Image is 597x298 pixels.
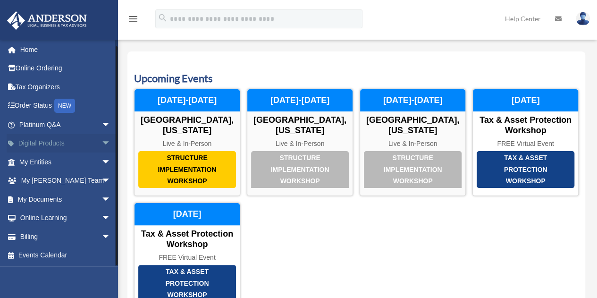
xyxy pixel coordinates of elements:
[473,140,578,148] div: FREE Virtual Event
[477,151,574,188] div: Tax & Asset Protection Workshop
[472,89,579,196] a: Tax & Asset Protection Workshop Tax & Asset Protection Workshop FREE Virtual Event [DATE]
[473,115,578,136] div: Tax & Asset Protection Workshop
[135,203,240,226] div: [DATE]
[4,11,90,30] img: Anderson Advisors Platinum Portal
[7,246,120,265] a: Events Calendar
[7,134,125,153] a: Digital Productsarrow_drop_down
[7,59,125,78] a: Online Ordering
[360,89,465,112] div: [DATE]-[DATE]
[7,40,125,59] a: Home
[101,115,120,135] span: arrow_drop_down
[135,254,240,262] div: FREE Virtual Event
[360,115,465,136] div: [GEOGRAPHIC_DATA], [US_STATE]
[7,209,125,228] a: Online Learningarrow_drop_down
[364,151,462,188] div: Structure Implementation Workshop
[576,12,590,26] img: User Pic
[101,227,120,247] span: arrow_drop_down
[135,140,240,148] div: Live & In-Person
[7,115,125,134] a: Platinum Q&Aarrow_drop_down
[473,89,578,112] div: [DATE]
[54,99,75,113] div: NEW
[135,229,240,249] div: Tax & Asset Protection Workshop
[101,171,120,191] span: arrow_drop_down
[360,140,465,148] div: Live & In-Person
[135,89,240,112] div: [DATE]-[DATE]
[7,227,125,246] a: Billingarrow_drop_down
[101,209,120,228] span: arrow_drop_down
[101,134,120,153] span: arrow_drop_down
[7,77,125,96] a: Tax Organizers
[134,89,240,196] a: Structure Implementation Workshop [GEOGRAPHIC_DATA], [US_STATE] Live & In-Person [DATE]-[DATE]
[158,13,168,23] i: search
[360,89,466,196] a: Structure Implementation Workshop [GEOGRAPHIC_DATA], [US_STATE] Live & In-Person [DATE]-[DATE]
[127,17,139,25] a: menu
[247,140,353,148] div: Live & In-Person
[101,153,120,172] span: arrow_drop_down
[247,89,353,112] div: [DATE]-[DATE]
[251,151,349,188] div: Structure Implementation Workshop
[247,115,353,136] div: [GEOGRAPHIC_DATA], [US_STATE]
[135,115,240,136] div: [GEOGRAPHIC_DATA], [US_STATE]
[127,13,139,25] i: menu
[101,190,120,209] span: arrow_drop_down
[7,190,125,209] a: My Documentsarrow_drop_down
[247,89,353,196] a: Structure Implementation Workshop [GEOGRAPHIC_DATA], [US_STATE] Live & In-Person [DATE]-[DATE]
[138,151,236,188] div: Structure Implementation Workshop
[7,153,125,171] a: My Entitiesarrow_drop_down
[134,71,579,86] h3: Upcoming Events
[7,171,125,190] a: My [PERSON_NAME] Teamarrow_drop_down
[7,96,125,116] a: Order StatusNEW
